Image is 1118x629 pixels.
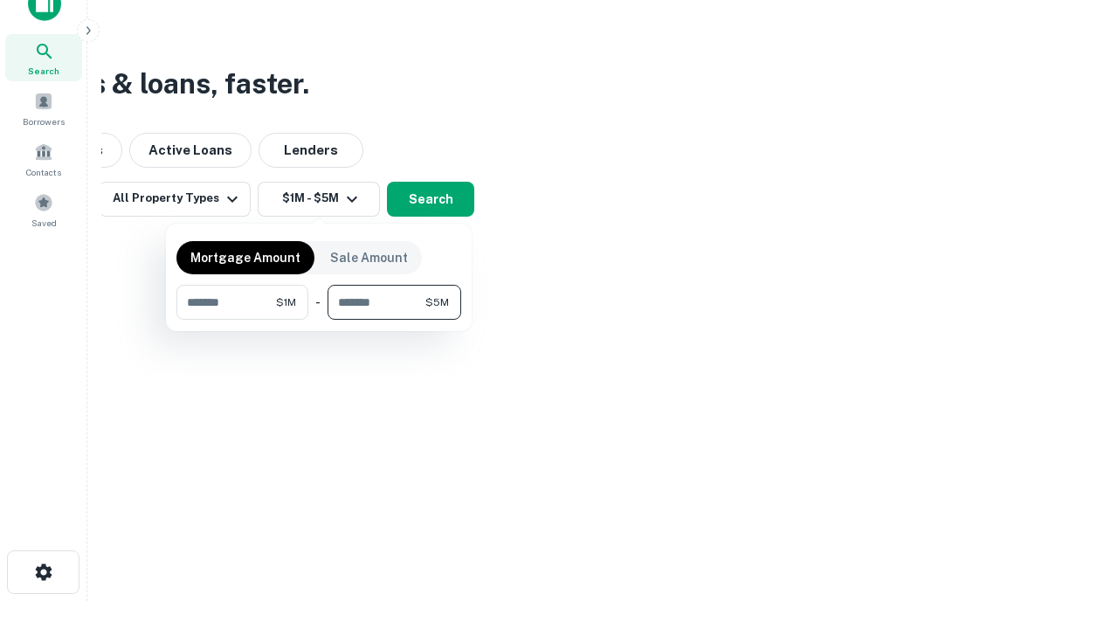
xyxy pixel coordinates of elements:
[190,248,300,267] p: Mortgage Amount
[1031,489,1118,573] iframe: Chat Widget
[425,294,449,310] span: $5M
[315,285,321,320] div: -
[330,248,408,267] p: Sale Amount
[276,294,296,310] span: $1M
